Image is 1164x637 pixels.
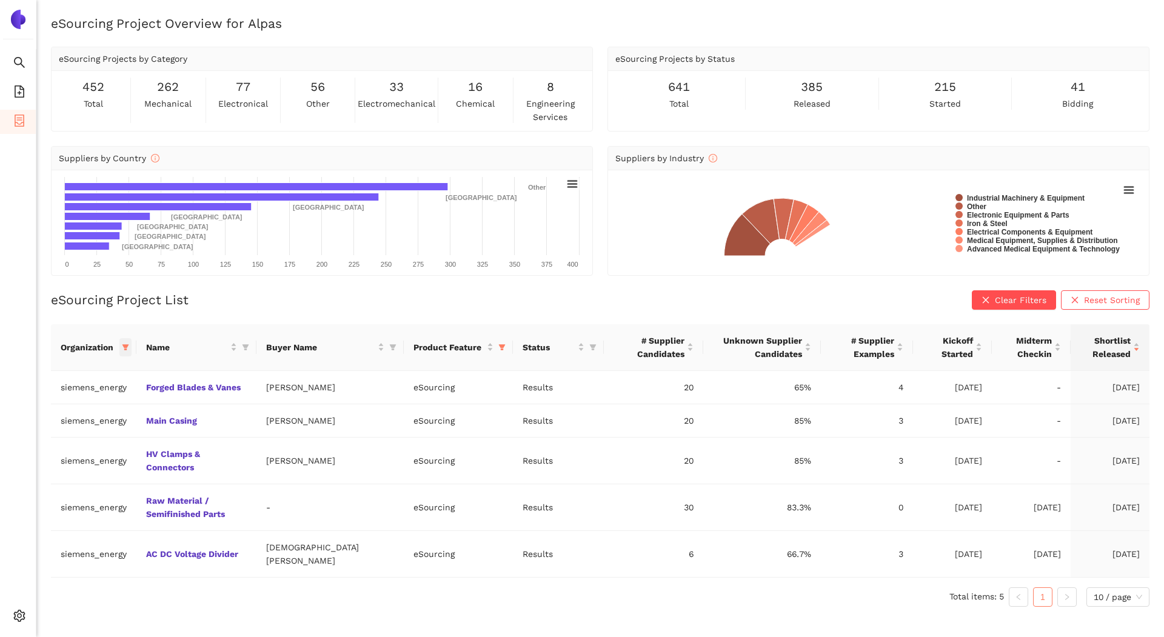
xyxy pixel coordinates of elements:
span: Shortlist Released [1080,334,1131,361]
td: eSourcing [404,404,513,438]
span: filter [498,344,506,351]
span: eSourcing Projects by Status [615,54,735,64]
td: Results [513,484,604,531]
text: 325 [477,261,488,268]
td: Results [513,404,604,438]
text: Other [967,202,986,211]
span: bidding [1062,97,1093,110]
td: - [992,438,1071,484]
td: [DATE] [913,404,992,438]
text: 275 [413,261,424,268]
span: # Supplier Candidates [614,334,684,361]
th: this column's title is Buyer Name,this column is sortable [256,324,404,371]
span: Product Feature [413,341,484,354]
text: 25 [93,261,101,268]
th: this column's title is Name,this column is sortable [136,324,256,371]
td: Results [513,531,604,578]
td: [DATE] [913,484,992,531]
span: 56 [310,78,325,96]
td: 85% [703,438,821,484]
text: [GEOGRAPHIC_DATA] [135,233,206,240]
span: electromechanical [358,97,435,110]
text: [GEOGRAPHIC_DATA] [446,194,517,201]
span: 77 [236,78,250,96]
span: electronical [218,97,268,110]
td: 83.3% [703,484,821,531]
td: [DATE] [1071,438,1149,484]
span: Organization [61,341,117,354]
img: Logo [8,10,28,29]
text: [GEOGRAPHIC_DATA] [137,223,209,230]
span: container [13,110,25,135]
td: [DATE] [913,371,992,404]
span: 33 [389,78,404,96]
span: released [794,97,831,110]
th: this column's title is Status,this column is sortable [513,324,604,371]
td: [PERSON_NAME] [256,404,404,438]
button: closeReset Sorting [1061,290,1149,310]
span: Reset Sorting [1084,293,1140,307]
td: 3 [821,404,914,438]
text: 400 [567,261,578,268]
span: Suppliers by Country [59,153,159,163]
td: siemens_energy [51,531,136,578]
td: 3 [821,438,914,484]
text: [GEOGRAPHIC_DATA] [293,204,364,211]
text: [GEOGRAPHIC_DATA] [122,243,193,250]
span: Clear Filters [995,293,1046,307]
span: Kickoff Started [923,334,973,361]
span: info-circle [151,154,159,162]
text: Other [528,184,546,191]
text: Electrical Components & Equipment [967,228,1092,236]
th: this column's title is Product Feature,this column is sortable [404,324,513,371]
span: filter [387,338,399,356]
text: 0 [65,261,69,268]
td: 20 [604,438,703,484]
span: 641 [668,78,690,96]
span: total [669,97,689,110]
text: 75 [158,261,165,268]
span: filter [239,338,252,356]
span: filter [587,338,599,356]
td: eSourcing [404,531,513,578]
td: - [992,371,1071,404]
td: [DATE] [913,438,992,484]
span: 262 [157,78,179,96]
span: close [1071,296,1079,305]
td: 3 [821,531,914,578]
td: eSourcing [404,438,513,484]
span: filter [589,344,597,351]
text: Advanced Medical Equipment & Technology [967,245,1120,253]
td: [DATE] [1071,404,1149,438]
span: Suppliers by Industry [615,153,717,163]
span: total [84,97,103,110]
button: closeClear Filters [972,290,1056,310]
a: 1 [1034,588,1052,606]
td: 30 [604,484,703,531]
li: Total items: 5 [949,587,1004,607]
th: this column's title is Midterm Checkin,this column is sortable [992,324,1071,371]
span: info-circle [709,154,717,162]
td: 66.7% [703,531,821,578]
span: filter [119,338,132,356]
th: this column's title is Kickoff Started,this column is sortable [913,324,992,371]
td: [DEMOGRAPHIC_DATA][PERSON_NAME] [256,531,404,578]
text: 200 [316,261,327,268]
td: eSourcing [404,484,513,531]
h2: eSourcing Project Overview for Alpas [51,15,1149,32]
td: [DATE] [1071,371,1149,404]
th: this column's title is # Supplier Examples,this column is sortable [821,324,914,371]
td: siemens_energy [51,404,136,438]
th: this column's title is # Supplier Candidates,this column is sortable [604,324,703,371]
span: left [1015,593,1022,601]
li: 1 [1033,587,1052,607]
text: 50 [125,261,133,268]
td: [PERSON_NAME] [256,438,404,484]
td: siemens_energy [51,438,136,484]
td: 4 [821,371,914,404]
h2: eSourcing Project List [51,291,189,308]
td: siemens_energy [51,484,136,531]
span: Status [523,341,575,354]
span: 41 [1071,78,1085,96]
span: filter [122,344,129,351]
